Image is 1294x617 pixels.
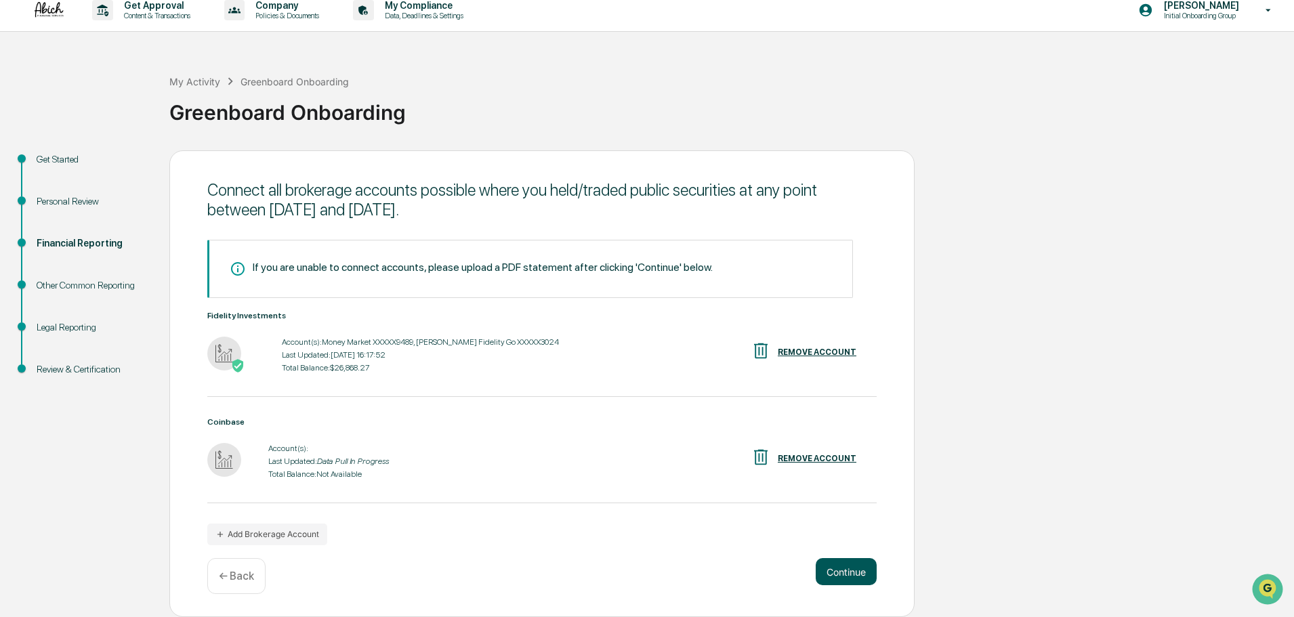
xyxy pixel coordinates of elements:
img: 1746055101610-c473b297-6a78-478c-a979-82029cc54cd1 [14,104,38,128]
div: Greenboard Onboarding [169,89,1287,125]
a: 🔎Data Lookup [8,191,91,215]
a: 🗄️Attestations [93,165,173,190]
div: Financial Reporting [37,236,148,251]
div: Greenboard Onboarding [241,76,349,87]
div: Other Common Reporting [37,278,148,293]
div: 🗄️ [98,172,109,183]
div: Get Started [37,152,148,167]
p: Policies & Documents [245,11,326,20]
div: Personal Review [37,194,148,209]
div: Start new chat [46,104,222,117]
div: We're available if you need us! [46,117,171,128]
button: Start new chat [230,108,247,124]
span: Pylon [135,230,164,240]
div: Legal Reporting [37,320,148,335]
div: Last Updated: [268,456,389,466]
img: Active [231,359,245,373]
div: Account(s): [268,444,389,453]
a: Powered byPylon [96,229,164,240]
span: Data Lookup [27,196,85,210]
iframe: Open customer support [1251,572,1287,609]
button: Continue [816,558,877,585]
a: 🖐️Preclearance [8,165,93,190]
div: Account(s): Money Market XXXXX9489, [PERSON_NAME] Fidelity Go XXXXX3024 [282,337,559,347]
div: If you are unable to connect accounts, please upload a PDF statement after clicking 'Continue' be... [253,261,713,274]
div: REMOVE ACCOUNT [778,347,856,357]
div: My Activity [169,76,220,87]
div: Review & Certification [37,362,148,377]
img: REMOVE ACCOUNT [751,341,771,361]
span: Attestations [112,171,168,184]
img: logo [33,1,65,19]
div: 🖐️ [14,172,24,183]
div: Fidelity Investments [207,311,877,320]
p: Initial Onboarding Group [1153,11,1246,20]
span: Preclearance [27,171,87,184]
div: Coinbase [207,417,877,427]
div: Last Updated: [DATE] 16:17:52 [282,350,559,360]
div: 🔎 [14,198,24,209]
div: Total Balance: Not Available [268,469,389,479]
img: REMOVE ACCOUNT [751,447,771,467]
button: Add Brokerage Account [207,524,327,545]
div: REMOVE ACCOUNT [778,454,856,463]
i: Data Pull In Progress [317,456,389,466]
div: Total Balance: $26,868.27 [282,363,559,373]
p: How can we help? [14,28,247,50]
p: Content & Transactions [113,11,197,20]
img: Fidelity Investments - Active [207,337,241,370]
img: Coinbase - Data Pull In Progress [207,443,241,477]
div: Connect all brokerage accounts possible where you held/traded public securities at any point betw... [207,180,877,219]
p: ← Back [219,570,254,582]
p: Data, Deadlines & Settings [374,11,470,20]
